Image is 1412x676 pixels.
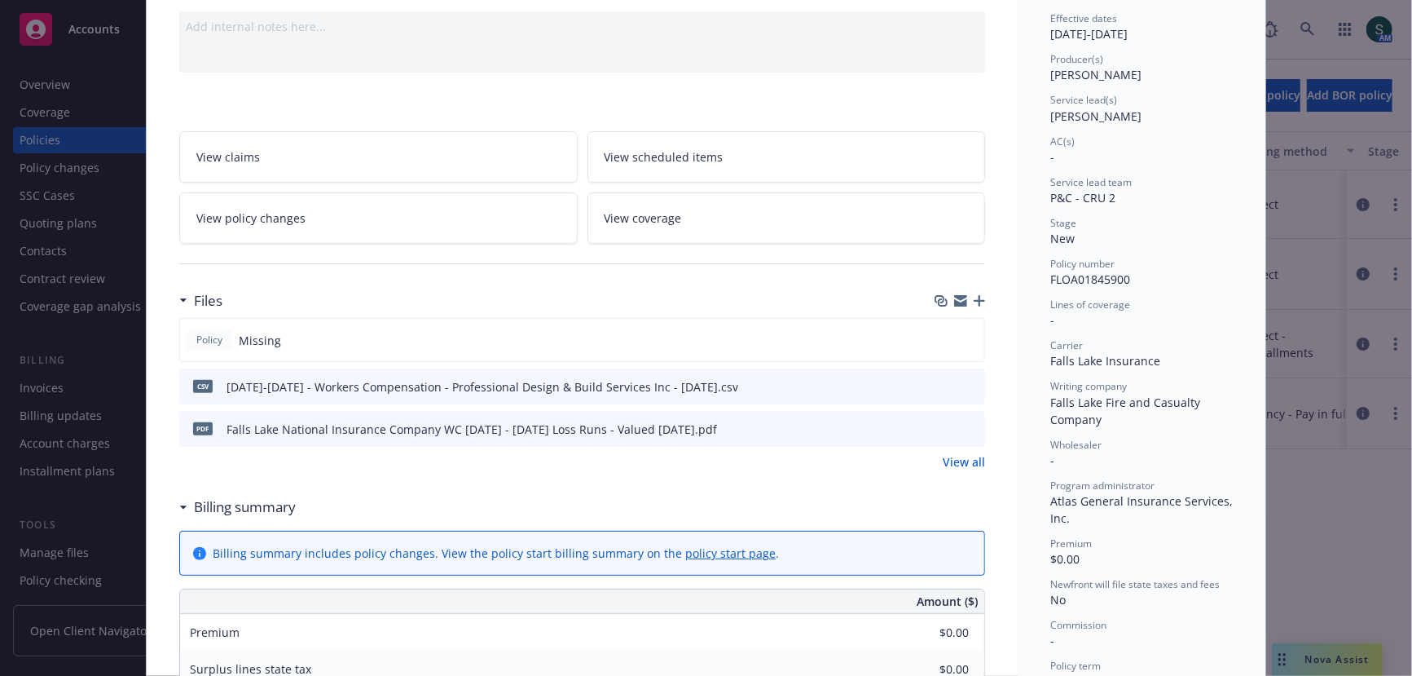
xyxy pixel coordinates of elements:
[1050,379,1127,393] span: Writing company
[964,378,979,395] button: preview file
[1050,633,1054,648] span: -
[1050,479,1155,493] span: Program administrator
[1050,67,1141,82] span: [PERSON_NAME]
[193,380,213,392] span: csv
[964,421,979,438] button: preview file
[1050,149,1054,165] span: -
[196,148,260,166] span: View claims
[587,131,986,183] a: View scheduled items
[1050,577,1220,591] span: Newfront will file state taxes and fees
[1050,618,1106,632] span: Commission
[1050,216,1076,230] span: Stage
[1050,108,1141,124] span: [PERSON_NAME]
[227,378,738,395] div: [DATE]-[DATE] - Workers Compensation - Professional Design & Build Services Inc - [DATE].csv
[1050,493,1236,526] span: Atlas General Insurance Services, Inc.
[1050,453,1054,468] span: -
[179,131,578,183] a: View claims
[1050,52,1103,66] span: Producer(s)
[190,625,240,640] span: Premium
[179,497,296,518] div: Billing summary
[1050,11,1233,42] div: [DATE] - [DATE]
[917,593,978,610] span: Amount ($)
[227,421,717,438] div: Falls Lake National Insurance Company WC [DATE] - [DATE] Loss Runs - Valued [DATE].pdf
[1050,298,1130,311] span: Lines of coverage
[1050,311,1233,329] div: -
[938,421,951,438] button: download file
[1050,338,1083,352] span: Carrier
[1050,190,1115,205] span: P&C - CRU 2
[213,545,779,562] div: Billing summary includes policy changes. View the policy start billing summary on the .
[193,422,213,435] span: pdf
[938,378,951,395] button: download file
[587,192,986,244] a: View coverage
[1050,257,1115,271] span: Policy number
[196,210,306,227] span: View policy changes
[1050,353,1160,369] span: Falls Lake Insurance
[1050,11,1117,25] span: Effective dates
[943,453,985,471] a: View all
[1050,272,1130,287] span: FLOA01845900
[1050,395,1203,427] span: Falls Lake Fire and Casualty Company
[186,18,979,35] div: Add internal notes here...
[1050,231,1075,246] span: New
[179,290,222,311] div: Files
[1050,592,1066,608] span: No
[1050,551,1080,567] span: $0.00
[193,333,226,347] span: Policy
[179,192,578,244] a: View policy changes
[1050,659,1101,673] span: Policy term
[605,148,724,166] span: View scheduled items
[1050,537,1092,550] span: Premium
[1050,93,1117,107] span: Service lead(s)
[1050,135,1075,148] span: AC(s)
[605,210,682,227] span: View coverage
[194,497,296,518] h3: Billing summary
[1050,438,1102,452] span: Wholesaler
[1050,175,1132,189] span: Service lead team
[194,290,222,311] h3: Files
[239,332,281,349] span: Missing
[685,546,776,561] a: policy start page
[873,621,979,645] input: 0.00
